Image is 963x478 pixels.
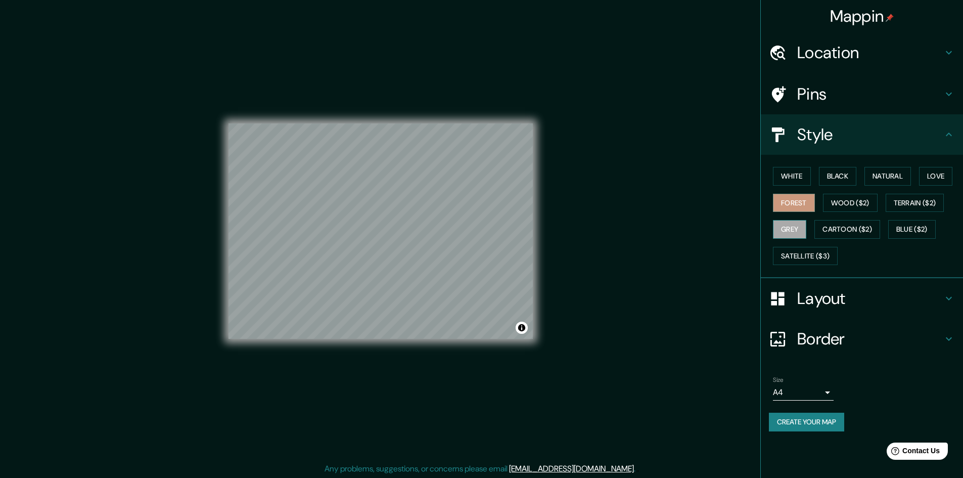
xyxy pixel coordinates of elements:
div: Pins [761,74,963,114]
div: Location [761,32,963,73]
a: [EMAIL_ADDRESS][DOMAIN_NAME] [509,463,634,474]
div: Layout [761,278,963,319]
div: A4 [773,384,834,401]
button: Black [819,167,857,186]
canvas: Map [228,123,533,339]
button: Cartoon ($2) [814,220,880,239]
div: . [637,463,639,475]
button: Toggle attribution [516,322,528,334]
button: Love [919,167,952,186]
div: Style [761,114,963,155]
h4: Pins [797,84,943,104]
h4: Style [797,124,943,145]
button: Forest [773,194,815,212]
label: Size [773,376,784,384]
button: Satellite ($3) [773,247,838,266]
button: Blue ($2) [888,220,936,239]
img: pin-icon.png [886,14,894,22]
button: Create your map [769,413,844,431]
div: Border [761,319,963,359]
button: Wood ($2) [823,194,878,212]
iframe: Help widget launcher [873,439,952,467]
h4: Layout [797,288,943,309]
h4: Location [797,42,943,63]
h4: Border [797,329,943,349]
h4: Mappin [830,6,894,26]
button: White [773,167,811,186]
button: Terrain ($2) [886,194,944,212]
p: Any problems, suggestions, or concerns please email . [325,463,635,475]
button: Natural [864,167,911,186]
div: . [635,463,637,475]
button: Grey [773,220,806,239]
